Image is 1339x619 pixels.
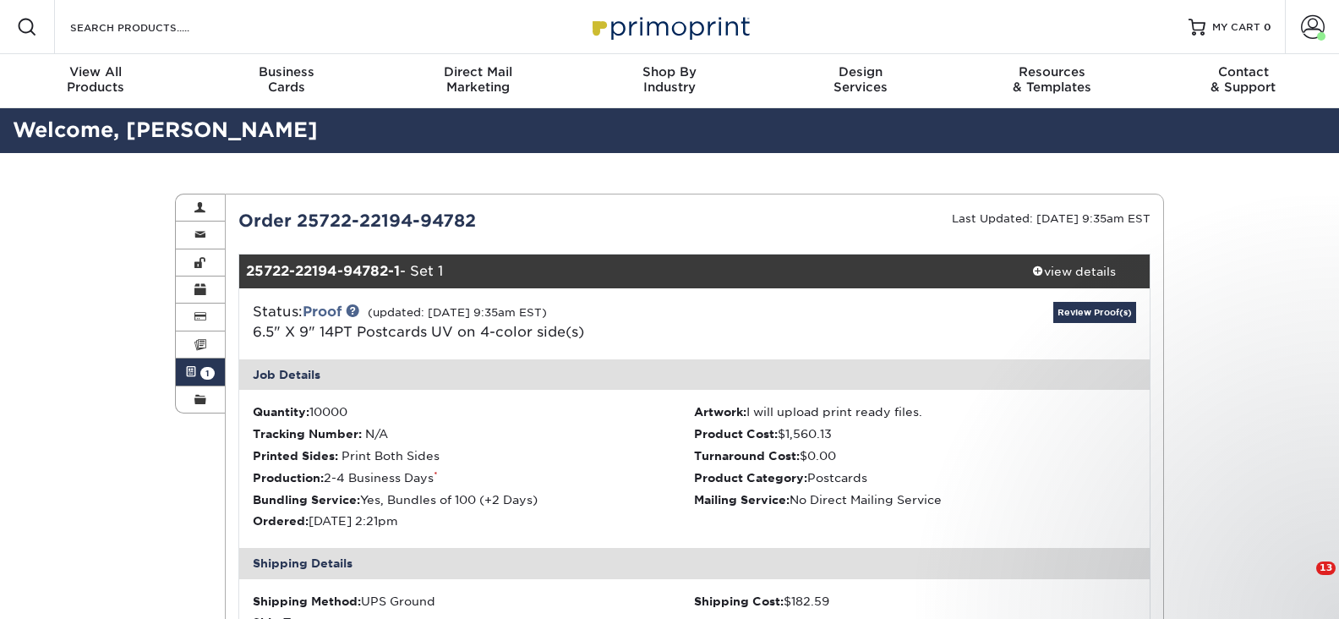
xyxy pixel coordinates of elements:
li: I will upload print ready files. [694,403,1136,420]
div: Job Details [239,359,1150,390]
span: Print Both Sides [342,449,440,463]
a: BusinessCards [191,54,382,108]
a: Review Proof(s) [1053,302,1136,323]
a: Shop ByIndustry [574,54,765,108]
a: Direct MailMarketing [383,54,574,108]
strong: Ordered: [253,514,309,528]
span: Contact [1148,64,1339,79]
strong: Turnaround Cost: [694,449,800,463]
iframe: Google Customer Reviews [4,567,144,613]
div: & Templates [956,64,1147,95]
a: Contact& Support [1148,54,1339,108]
li: 10000 [253,403,695,420]
a: view details [997,255,1150,288]
strong: Mailing Service: [694,493,790,507]
strong: 25722-22194-94782-1 [246,263,400,279]
div: Cards [191,64,382,95]
li: 2-4 Business Days [253,469,695,486]
div: UPS Ground [253,593,695,610]
span: Resources [956,64,1147,79]
a: Proof [303,304,342,320]
div: Marketing [383,64,574,95]
strong: Product Cost: [694,427,778,441]
span: MY CART [1212,20,1260,35]
strong: Shipping Cost: [694,594,784,608]
li: Yes, Bundles of 100 (+2 Days) [253,491,695,508]
span: Business [191,64,382,79]
a: 1 [176,359,225,386]
span: Design [765,64,956,79]
a: 6.5" X 9" 14PT Postcards UV on 4-color side(s) [253,324,584,340]
strong: Production: [253,471,324,485]
li: $1,560.13 [694,425,1136,442]
img: Primoprint [585,8,754,45]
strong: Tracking Number: [253,427,362,441]
a: Resources& Templates [956,54,1147,108]
div: view details [997,263,1150,280]
li: [DATE] 2:21pm [253,512,695,529]
strong: Bundling Service: [253,493,360,507]
strong: Quantity: [253,405,309,419]
div: Shipping Details [239,548,1150,578]
iframe: Intercom live chat [1282,561,1322,602]
strong: Printed Sides: [253,449,338,463]
span: N/A [365,427,388,441]
strong: Product Category: [694,471,807,485]
input: SEARCH PRODUCTS..... [68,17,233,37]
div: Services [765,64,956,95]
div: - Set 1 [239,255,998,288]
div: $182.59 [694,593,1136,610]
small: Last Updated: [DATE] 9:35am EST [952,212,1150,225]
small: (updated: [DATE] 9:35am EST) [368,306,547,319]
div: Order 25722-22194-94782 [226,208,695,233]
span: 0 [1264,21,1271,33]
li: Postcards [694,469,1136,486]
div: & Support [1148,64,1339,95]
a: DesignServices [765,54,956,108]
li: No Direct Mailing Service [694,491,1136,508]
span: Shop By [574,64,765,79]
div: Industry [574,64,765,95]
span: 1 [200,367,215,380]
div: Status: [240,302,846,342]
li: $0.00 [694,447,1136,464]
strong: Shipping Method: [253,594,361,608]
strong: Artwork: [694,405,746,419]
span: 13 [1316,561,1336,575]
span: Direct Mail [383,64,574,79]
